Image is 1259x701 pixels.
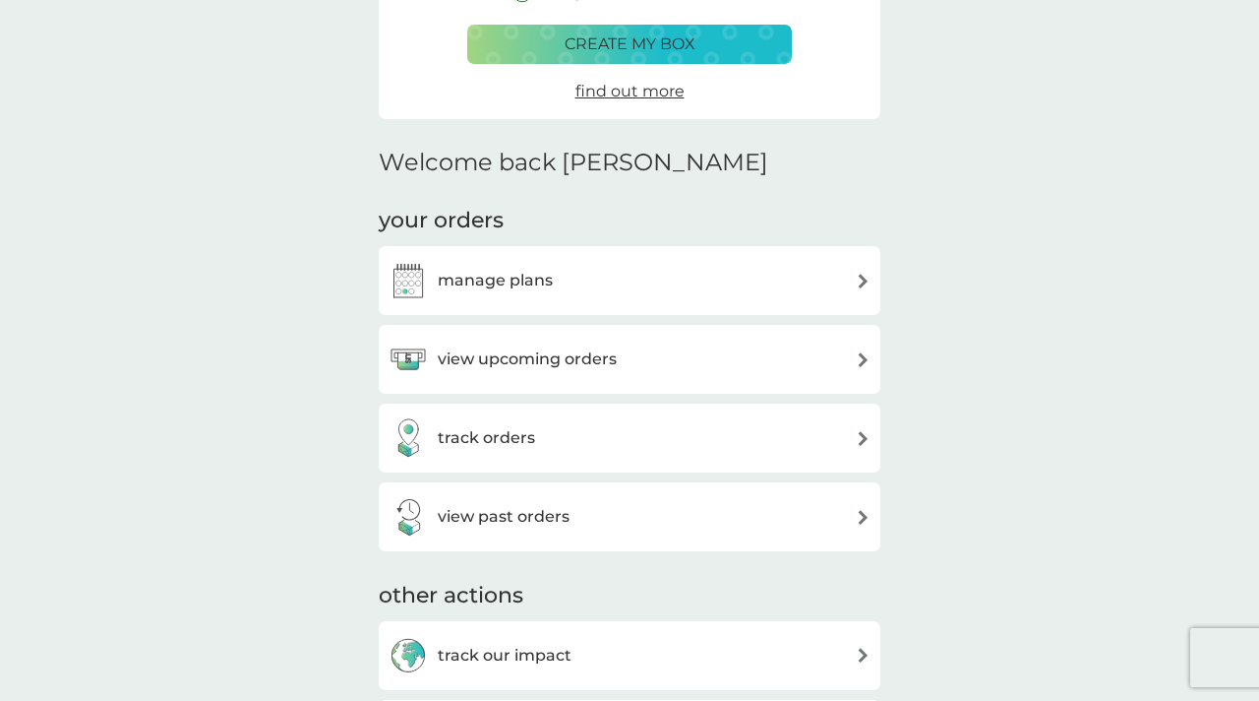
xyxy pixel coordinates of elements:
[856,510,870,525] img: arrow right
[438,425,535,451] h3: track orders
[379,581,523,611] h3: other actions
[856,352,870,367] img: arrow right
[575,79,685,104] a: find out more
[379,149,768,177] h2: Welcome back [PERSON_NAME]
[379,206,504,236] h3: your orders
[438,268,553,293] h3: manage plans
[856,431,870,446] img: arrow right
[565,32,695,57] p: create my box
[575,82,685,100] span: find out more
[856,274,870,288] img: arrow right
[856,648,870,663] img: arrow right
[438,347,617,372] h3: view upcoming orders
[438,504,570,530] h3: view past orders
[438,643,571,669] h3: track our impact
[467,25,792,64] button: create my box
